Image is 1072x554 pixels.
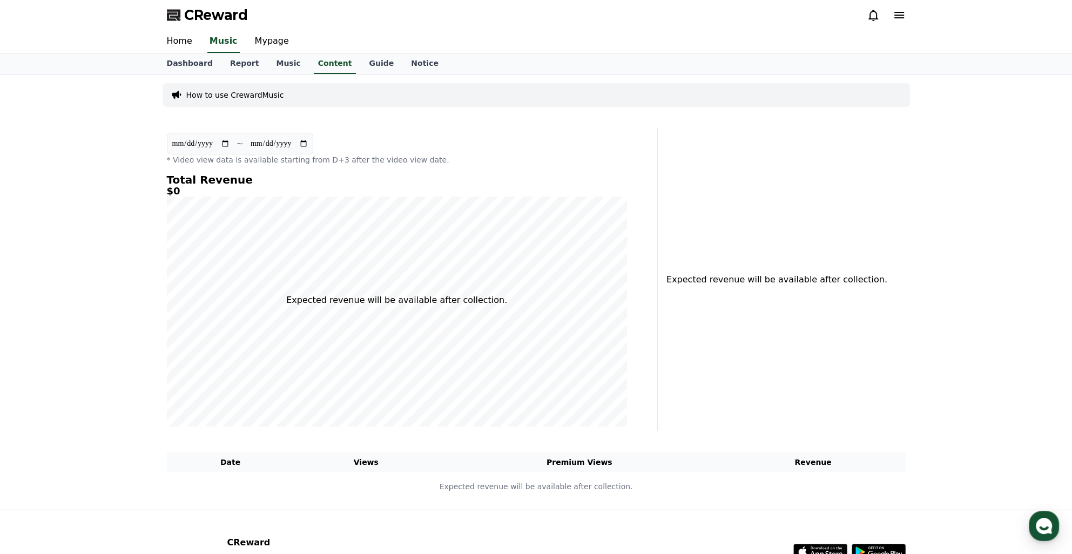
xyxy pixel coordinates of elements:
[167,186,627,197] h5: $0
[438,452,721,472] th: Premium Views
[184,6,248,24] span: CReward
[167,452,294,472] th: Date
[314,53,356,74] a: Content
[167,481,905,492] p: Expected revenue will be available after collection.
[158,53,221,74] a: Dashboard
[294,452,438,472] th: Views
[286,294,507,307] p: Expected revenue will be available after collection.
[28,359,46,367] span: Home
[158,30,201,53] a: Home
[167,6,248,24] a: CReward
[237,137,244,150] p: ~
[666,273,881,286] p: Expected revenue will be available after collection.
[402,53,447,74] a: Notice
[227,536,408,549] p: CReward
[221,53,268,74] a: Report
[246,30,298,53] a: Mypage
[721,452,906,472] th: Revenue
[160,359,186,367] span: Settings
[90,359,122,368] span: Messages
[3,342,71,369] a: Home
[207,30,240,53] a: Music
[167,154,627,165] p: * Video view data is available starting from D+3 after the video view date.
[186,90,284,100] a: How to use CrewardMusic
[360,53,402,74] a: Guide
[167,174,627,186] h4: Total Revenue
[267,53,309,74] a: Music
[71,342,139,369] a: Messages
[139,342,207,369] a: Settings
